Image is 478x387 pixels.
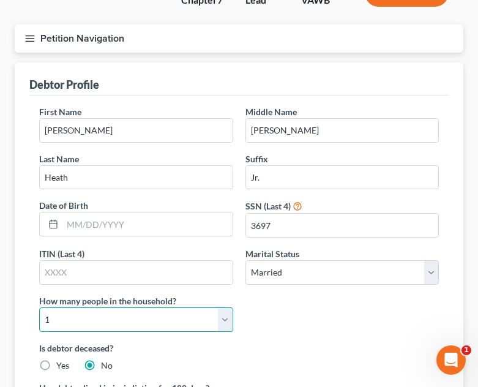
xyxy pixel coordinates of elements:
[39,295,176,307] label: How many people in the household?
[246,214,439,237] input: XXXX
[246,119,439,142] input: M.I
[245,105,297,118] label: Middle Name
[29,77,99,92] div: Debtor Profile
[56,359,69,372] label: Yes
[39,247,84,260] label: ITIN (Last 4)
[39,152,79,165] label: Last Name
[245,152,268,165] label: Suffix
[245,247,299,260] label: Marital Status
[39,342,439,355] label: Is debtor deceased?
[39,199,88,212] label: Date of Birth
[39,105,81,118] label: First Name
[245,200,291,212] label: SSN (Last 4)
[15,24,463,53] button: Petition Navigation
[461,345,471,355] span: 1
[62,212,233,236] input: MM/DD/YYYY
[436,345,466,375] iframe: Intercom live chat
[40,119,233,142] input: --
[101,359,113,372] label: No
[246,166,439,189] input: --
[40,166,233,189] input: --
[40,261,233,284] input: XXXX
